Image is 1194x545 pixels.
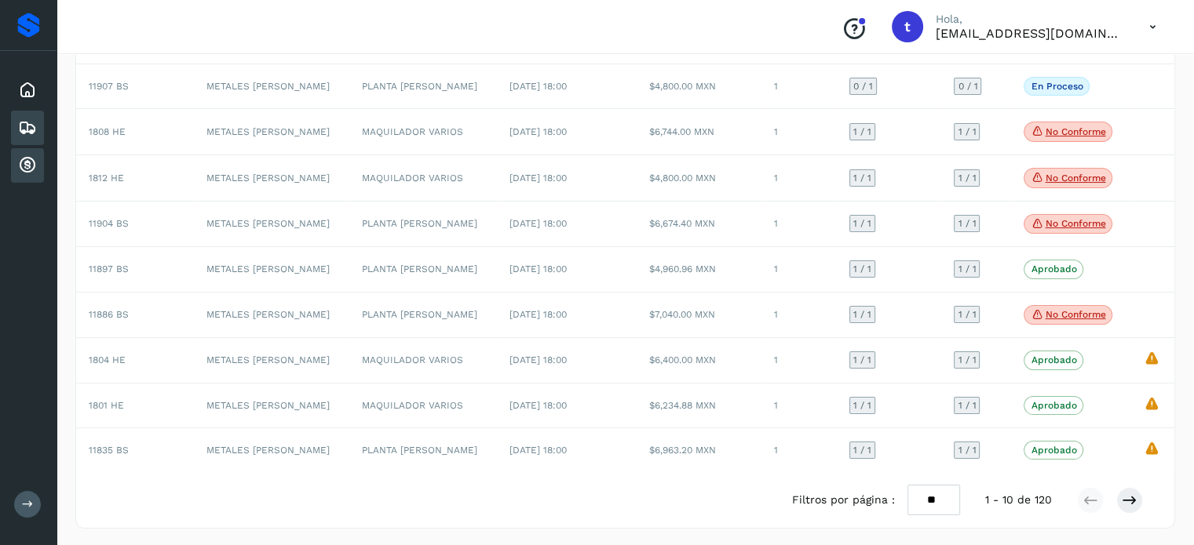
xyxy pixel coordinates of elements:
[194,338,349,383] td: METALES [PERSON_NAME]
[89,173,124,183] span: 1812 HE
[509,263,566,274] span: [DATE] 18:00
[853,445,871,455] span: 1 / 1
[761,383,837,428] td: 1
[349,247,497,292] td: PLANTA [PERSON_NAME]
[936,13,1124,26] p: Hola,
[1031,354,1076,365] p: Aprobado
[89,81,129,92] span: 11907 BS
[89,126,126,137] span: 1808 HE
[958,310,976,319] span: 1 / 1
[1031,81,1083,92] p: En proceso
[194,383,349,428] td: METALES [PERSON_NAME]
[936,26,1124,41] p: transportesymaquinariaagm@gmail.com
[761,155,837,202] td: 1
[958,173,976,183] span: 1 / 1
[194,428,349,472] td: METALES [PERSON_NAME]
[761,292,837,339] td: 1
[637,109,761,155] td: $6,744.00 MXN
[637,202,761,248] td: $6,674.40 MXN
[958,264,976,274] span: 1 / 1
[958,401,976,410] span: 1 / 1
[1031,263,1076,274] p: Aprobado
[349,428,497,472] td: PLANTA [PERSON_NAME]
[509,309,566,320] span: [DATE] 18:00
[11,73,44,107] div: Inicio
[509,354,566,365] span: [DATE] 18:00
[853,82,873,91] span: 0 / 1
[89,354,126,365] span: 1804 HE
[761,338,837,383] td: 1
[958,127,976,136] span: 1 / 1
[1045,126,1105,137] p: No conforme
[1031,445,1076,456] p: Aprobado
[792,492,895,508] span: Filtros por página :
[1045,309,1105,320] p: No conforme
[637,64,761,109] td: $4,800.00 MXN
[194,109,349,155] td: METALES [PERSON_NAME]
[194,247,349,292] td: METALES [PERSON_NAME]
[958,445,976,455] span: 1 / 1
[194,64,349,109] td: METALES [PERSON_NAME]
[89,445,129,456] span: 11835 BS
[349,155,497,202] td: MAQUILADOR VARIOS
[89,218,129,229] span: 11904 BS
[958,219,976,228] span: 1 / 1
[89,263,129,274] span: 11897 BS
[509,173,566,183] span: [DATE] 18:00
[853,355,871,365] span: 1 / 1
[1045,218,1105,229] p: No conforme
[349,64,497,109] td: PLANTA [PERSON_NAME]
[637,155,761,202] td: $4,800.00 MXN
[349,338,497,383] td: MAQUILADOR VARIOS
[637,292,761,339] td: $7,040.00 MXN
[89,309,129,320] span: 11886 BS
[958,82,977,91] span: 0 / 1
[349,292,497,339] td: PLANTA [PERSON_NAME]
[853,127,871,136] span: 1 / 1
[509,81,566,92] span: [DATE] 18:00
[853,310,871,319] span: 1 / 1
[637,428,761,472] td: $6,963.20 MXN
[637,247,761,292] td: $4,960.96 MXN
[958,355,976,365] span: 1 / 1
[509,400,566,411] span: [DATE] 18:00
[761,109,837,155] td: 1
[349,202,497,248] td: PLANTA [PERSON_NAME]
[761,202,837,248] td: 1
[11,148,44,183] div: Cuentas por cobrar
[509,445,566,456] span: [DATE] 18:00
[985,492,1052,508] span: 1 - 10 de 120
[761,247,837,292] td: 1
[349,109,497,155] td: MAQUILADOR VARIOS
[194,202,349,248] td: METALES [PERSON_NAME]
[853,173,871,183] span: 1 / 1
[194,292,349,339] td: METALES [PERSON_NAME]
[761,428,837,472] td: 1
[1031,400,1076,411] p: Aprobado
[194,155,349,202] td: METALES [PERSON_NAME]
[89,400,124,411] span: 1801 HE
[509,126,566,137] span: [DATE] 18:00
[11,111,44,145] div: Embarques
[853,401,871,410] span: 1 / 1
[1045,173,1105,183] p: No conforme
[637,383,761,428] td: $6,234.88 MXN
[853,219,871,228] span: 1 / 1
[853,264,871,274] span: 1 / 1
[637,338,761,383] td: $6,400.00 MXN
[509,218,566,229] span: [DATE] 18:00
[761,64,837,109] td: 1
[349,383,497,428] td: MAQUILADOR VARIOS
